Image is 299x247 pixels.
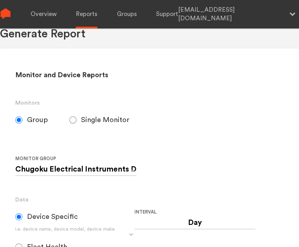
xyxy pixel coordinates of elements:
input: Single Monitor [69,116,76,124]
span: Group [27,116,48,124]
label: Monitor Group [15,154,139,163]
input: Device Specific [15,213,22,220]
div: i.e. device name, device model, device make [15,226,135,233]
label: Interval [134,208,248,216]
h3: Data [15,195,284,204]
span: Single Monitor [81,116,129,124]
input: Group [15,116,22,124]
span: Device Specific [27,212,78,221]
h3: Monitors [15,99,284,107]
h2: Monitor and Device Reports [15,71,284,80]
